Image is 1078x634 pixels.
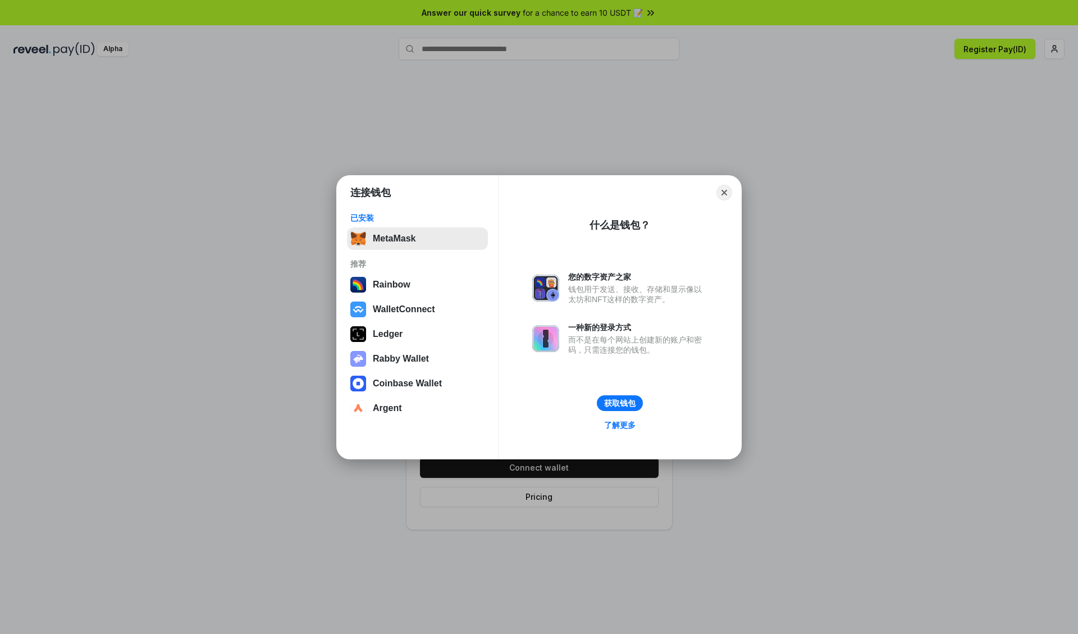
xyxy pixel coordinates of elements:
[350,277,366,293] img: svg+xml,%3Csvg%20width%3D%22120%22%20height%3D%22120%22%20viewBox%3D%220%200%20120%20120%22%20fil...
[347,348,488,370] button: Rabby Wallet
[373,354,429,364] div: Rabby Wallet
[350,259,485,269] div: 推荐
[350,186,391,199] h1: 连接钱包
[373,234,415,244] div: MetaMask
[568,272,707,282] div: 您的数字资产之家
[347,372,488,395] button: Coinbase Wallet
[597,418,642,432] a: 了解更多
[568,335,707,355] div: 而不是在每个网站上创建新的账户和密码，只需连接您的钱包。
[604,420,636,430] div: 了解更多
[350,213,485,223] div: 已安装
[373,280,410,290] div: Rainbow
[347,298,488,321] button: WalletConnect
[373,329,403,339] div: Ledger
[350,231,366,247] img: svg+xml,%3Csvg%20fill%3D%22none%22%20height%3D%2233%22%20viewBox%3D%220%200%2035%2033%22%20width%...
[604,398,636,408] div: 获取钱包
[350,351,366,367] img: svg+xml,%3Csvg%20xmlns%3D%22http%3A%2F%2Fwww.w3.org%2F2000%2Fsvg%22%20fill%3D%22none%22%20viewBox...
[347,273,488,296] button: Rainbow
[350,400,366,416] img: svg+xml,%3Csvg%20width%3D%2228%22%20height%3D%2228%22%20viewBox%3D%220%200%2028%2028%22%20fill%3D...
[347,397,488,419] button: Argent
[532,325,559,352] img: svg+xml,%3Csvg%20xmlns%3D%22http%3A%2F%2Fwww.w3.org%2F2000%2Fsvg%22%20fill%3D%22none%22%20viewBox...
[350,376,366,391] img: svg+xml,%3Csvg%20width%3D%2228%22%20height%3D%2228%22%20viewBox%3D%220%200%2028%2028%22%20fill%3D...
[347,227,488,250] button: MetaMask
[350,326,366,342] img: svg+xml,%3Csvg%20xmlns%3D%22http%3A%2F%2Fwww.w3.org%2F2000%2Fsvg%22%20width%3D%2228%22%20height%3...
[373,403,402,413] div: Argent
[590,218,650,232] div: 什么是钱包？
[597,395,643,411] button: 获取钱包
[373,378,442,389] div: Coinbase Wallet
[350,302,366,317] img: svg+xml,%3Csvg%20width%3D%2228%22%20height%3D%2228%22%20viewBox%3D%220%200%2028%2028%22%20fill%3D...
[373,304,435,314] div: WalletConnect
[568,284,707,304] div: 钱包用于发送、接收、存储和显示像以太坊和NFT这样的数字资产。
[568,322,707,332] div: 一种新的登录方式
[532,275,559,302] img: svg+xml,%3Csvg%20xmlns%3D%22http%3A%2F%2Fwww.w3.org%2F2000%2Fsvg%22%20fill%3D%22none%22%20viewBox...
[716,185,732,200] button: Close
[347,323,488,345] button: Ledger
